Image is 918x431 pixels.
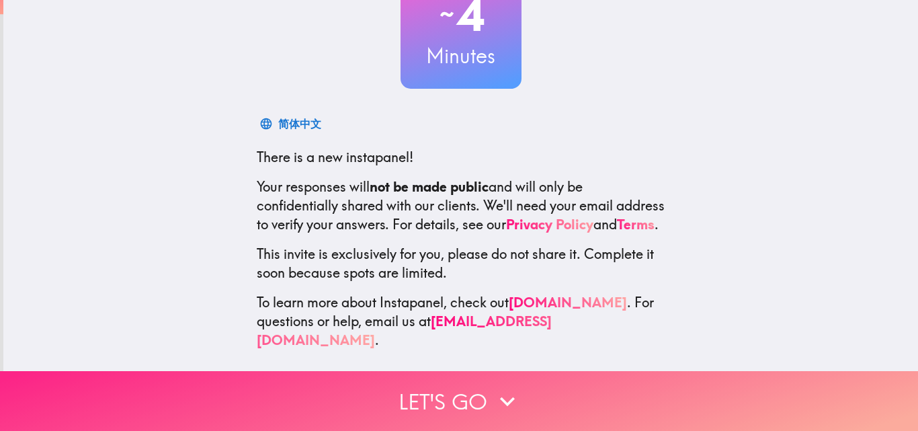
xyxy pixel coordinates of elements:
[401,42,521,70] h3: Minutes
[257,293,665,350] p: To learn more about Instapanel, check out . For questions or help, email us at .
[257,110,327,137] button: 简体中文
[370,178,489,195] b: not be made public
[506,216,593,233] a: Privacy Policy
[278,114,321,133] div: 简体中文
[257,313,552,348] a: [EMAIL_ADDRESS][DOMAIN_NAME]
[257,149,413,165] span: There is a new instapanel!
[257,245,665,282] p: This invite is exclusively for you, please do not share it. Complete it soon because spots are li...
[509,294,627,311] a: [DOMAIN_NAME]
[617,216,655,233] a: Terms
[257,178,665,234] p: Your responses will and will only be confidentially shared with our clients. We'll need your emai...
